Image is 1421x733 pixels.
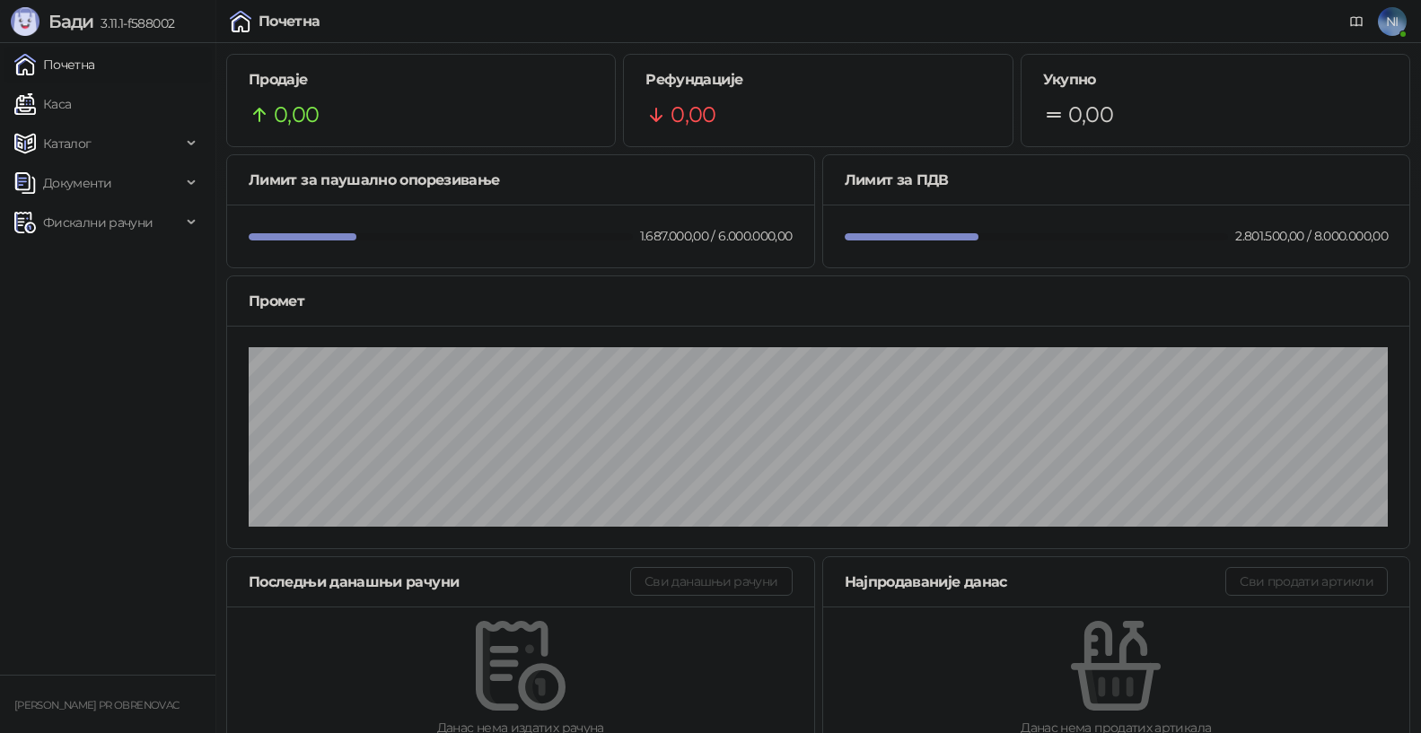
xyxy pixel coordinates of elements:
[43,165,111,201] span: Документи
[249,69,593,91] h5: Продаје
[48,11,93,32] span: Бади
[249,571,630,593] div: Последњи данашњи рачуни
[93,15,174,31] span: 3.11.1-f588002
[1378,7,1407,36] span: NI
[671,98,715,132] span: 0,00
[1342,7,1371,36] a: Документација
[43,205,153,240] span: Фискални рачуни
[14,699,179,711] small: [PERSON_NAME] PR OBRENOVAC
[14,47,95,83] a: Почетна
[1232,226,1391,246] div: 2.801.500,00 / 8.000.000,00
[1043,69,1388,91] h5: Укупно
[1225,567,1388,596] button: Сви продати артикли
[249,290,1388,312] div: Промет
[259,14,320,29] div: Почетна
[249,169,793,191] div: Лимит за паушално опорезивање
[274,98,319,132] span: 0,00
[845,571,1226,593] div: Најпродаваније данас
[43,126,92,161] span: Каталог
[14,86,71,122] a: Каса
[845,169,1389,191] div: Лимит за ПДВ
[1068,98,1113,132] span: 0,00
[645,69,990,91] h5: Рефундације
[630,567,792,596] button: Сви данашњи рачуни
[636,226,796,246] div: 1.687.000,00 / 6.000.000,00
[11,7,39,36] img: Logo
